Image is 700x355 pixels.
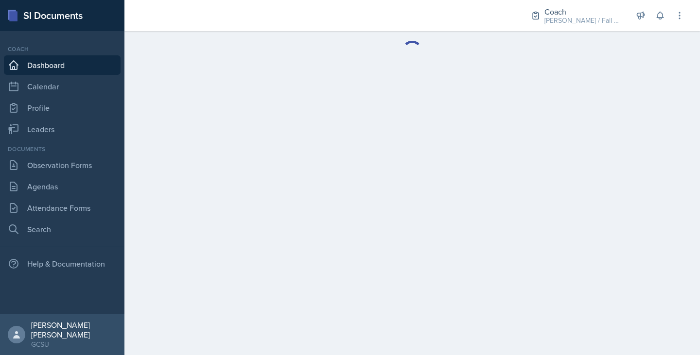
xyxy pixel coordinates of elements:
a: Calendar [4,77,121,96]
div: Coach [544,6,622,17]
div: [PERSON_NAME] [PERSON_NAME] [31,320,117,339]
div: GCSU [31,339,117,349]
a: Attendance Forms [4,198,121,218]
div: Coach [4,45,121,53]
a: Dashboard [4,55,121,75]
div: Documents [4,145,121,153]
div: [PERSON_NAME] / Fall 2025 [544,16,622,26]
a: Search [4,220,121,239]
a: Leaders [4,119,121,139]
a: Profile [4,98,121,118]
a: Observation Forms [4,155,121,175]
div: Help & Documentation [4,254,121,273]
a: Agendas [4,177,121,196]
